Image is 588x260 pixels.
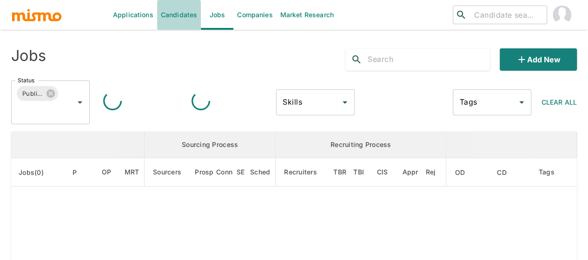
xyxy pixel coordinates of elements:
[446,158,489,187] th: Onboarding Date
[94,158,122,187] th: Open Positions
[345,48,368,71] button: search
[276,132,446,158] th: Recruiting Process
[17,88,48,99] span: Published
[500,48,577,71] button: Add new
[276,158,331,187] th: Recruiters
[400,158,423,187] th: Approved
[331,158,351,187] th: To Be Reviewed
[11,8,62,22] img: logo
[248,158,276,187] th: Sched
[73,167,89,178] span: P
[145,158,195,187] th: Sourcers
[216,158,235,187] th: Connections
[489,158,531,187] th: Created At
[455,167,477,178] span: OD
[351,158,368,187] th: To Be Interviewed
[70,158,94,187] th: Priority
[195,158,216,187] th: Prospects
[497,167,519,178] span: CD
[338,96,351,109] button: Open
[18,76,34,84] label: Status
[145,132,276,158] th: Sourcing Process
[122,158,144,187] th: Market Research Total
[17,86,58,101] div: Published
[73,96,86,109] button: Open
[553,6,571,24] img: Maia Reyes
[19,167,56,178] span: Jobs(0)
[423,158,446,187] th: Rejected
[235,158,248,187] th: Sent Emails
[470,8,543,21] input: Candidate search
[11,47,46,65] h4: Jobs
[368,52,490,67] input: Search
[542,98,577,106] span: Clear All
[369,158,400,187] th: Client Interview Scheduled
[515,96,528,109] button: Open
[531,158,566,187] th: Tags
